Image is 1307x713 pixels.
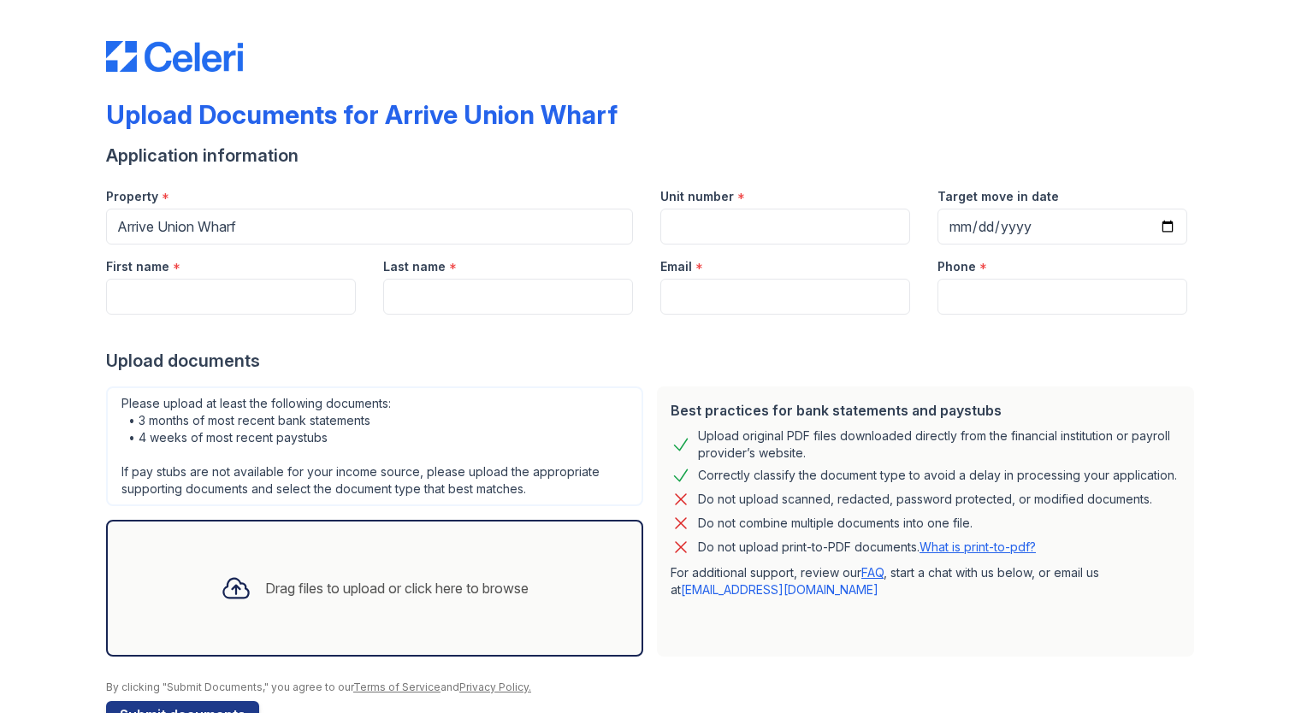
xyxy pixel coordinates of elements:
div: Best practices for bank statements and paystubs [671,400,1180,421]
label: First name [106,258,169,275]
div: Drag files to upload or click here to browse [265,578,529,598]
label: Email [660,258,692,275]
div: Upload Documents for Arrive Union Wharf [106,99,618,130]
label: Unit number [660,188,734,205]
img: CE_Logo_Blue-a8612792a0a2168367f1c8372b55b34899dd931a85d93a1a3d3e32e68fde9ad4.png [106,41,243,72]
a: Terms of Service [353,681,441,693]
label: Target move in date [937,188,1059,205]
div: Application information [106,144,1201,168]
p: Do not upload print-to-PDF documents. [698,539,1036,556]
label: Last name [383,258,446,275]
a: FAQ [861,565,884,580]
p: For additional support, review our , start a chat with us below, or email us at [671,564,1180,598]
div: Correctly classify the document type to avoid a delay in processing your application. [698,465,1177,486]
label: Phone [937,258,976,275]
div: By clicking "Submit Documents," you agree to our and [106,681,1201,694]
a: What is print-to-pdf? [920,539,1036,554]
div: Do not combine multiple documents into one file. [698,513,973,533]
div: Do not upload scanned, redacted, password protected, or modified documents. [698,489,1152,510]
label: Property [106,188,158,205]
a: Privacy Policy. [459,681,531,693]
a: [EMAIL_ADDRESS][DOMAIN_NAME] [681,582,878,597]
div: Upload original PDF files downloaded directly from the financial institution or payroll provider’... [698,427,1180,462]
div: Upload documents [106,349,1201,373]
div: Please upload at least the following documents: • 3 months of most recent bank statements • 4 wee... [106,386,643,506]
